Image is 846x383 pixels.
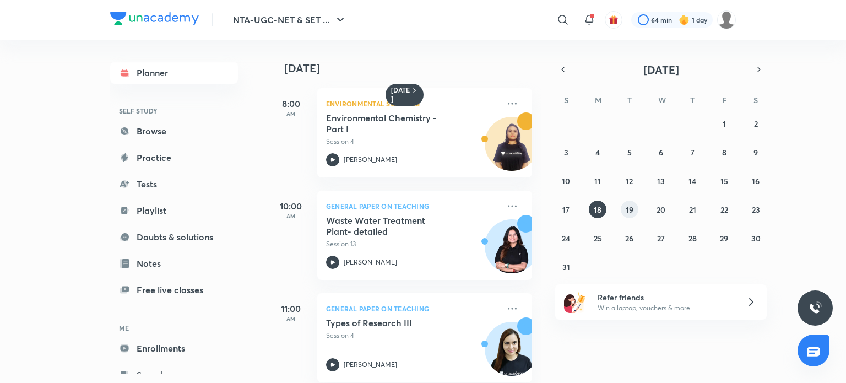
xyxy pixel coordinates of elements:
[557,201,575,218] button: August 17, 2025
[589,172,606,190] button: August 11, 2025
[110,319,238,337] h6: ME
[621,143,638,161] button: August 5, 2025
[747,115,764,132] button: August 2, 2025
[684,229,701,247] button: August 28, 2025
[657,204,665,215] abbr: August 20, 2025
[747,143,764,161] button: August 9, 2025
[657,176,665,186] abbr: August 13, 2025
[589,143,606,161] button: August 4, 2025
[557,258,575,276] button: August 31, 2025
[110,279,238,301] a: Free live classes
[110,173,238,195] a: Tests
[391,86,410,104] h6: [DATE]
[589,229,606,247] button: August 25, 2025
[753,147,758,158] abbr: August 9, 2025
[722,147,726,158] abbr: August 8, 2025
[720,204,728,215] abbr: August 22, 2025
[269,110,313,117] p: AM
[723,118,726,129] abbr: August 1, 2025
[326,199,499,213] p: General Paper on Teaching
[595,95,601,105] abbr: Monday
[269,213,313,219] p: AM
[269,302,313,315] h5: 11:00
[605,11,622,29] button: avatar
[626,204,633,215] abbr: August 19, 2025
[659,147,663,158] abbr: August 6, 2025
[110,62,238,84] a: Planner
[562,204,570,215] abbr: August 17, 2025
[562,233,570,244] abbr: August 24, 2025
[269,97,313,110] h5: 8:00
[226,9,354,31] button: NTA-UGC-NET & SET ...
[690,95,695,105] abbr: Thursday
[562,176,570,186] abbr: August 10, 2025
[809,301,822,315] img: ttu
[625,233,633,244] abbr: August 26, 2025
[747,229,764,247] button: August 30, 2025
[609,15,619,25] img: avatar
[344,257,397,267] p: [PERSON_NAME]
[658,95,666,105] abbr: Wednesday
[326,239,499,249] p: Session 13
[652,172,670,190] button: August 13, 2025
[326,215,463,237] h5: Waste Water Treatment Plant- detailed
[564,147,568,158] abbr: August 3, 2025
[688,176,696,186] abbr: August 14, 2025
[621,229,638,247] button: August 26, 2025
[110,101,238,120] h6: SELF STUDY
[715,172,733,190] button: August 15, 2025
[485,123,538,176] img: Avatar
[344,155,397,165] p: [PERSON_NAME]
[715,115,733,132] button: August 1, 2025
[326,317,463,328] h5: Types of Research III
[715,229,733,247] button: August 29, 2025
[627,147,632,158] abbr: August 5, 2025
[652,143,670,161] button: August 6, 2025
[657,233,665,244] abbr: August 27, 2025
[753,95,758,105] abbr: Saturday
[691,147,695,158] abbr: August 7, 2025
[326,97,499,110] p: Environmental Sciences
[689,204,696,215] abbr: August 21, 2025
[326,302,499,315] p: General Paper on Teaching
[643,62,679,77] span: [DATE]
[751,233,761,244] abbr: August 30, 2025
[747,201,764,218] button: August 23, 2025
[485,225,538,278] img: Avatar
[557,229,575,247] button: August 24, 2025
[652,229,670,247] button: August 27, 2025
[110,12,199,28] a: Company Logo
[720,233,728,244] abbr: August 29, 2025
[564,95,568,105] abbr: Sunday
[589,201,606,218] button: August 18, 2025
[684,201,701,218] button: August 21, 2025
[598,292,733,303] h6: Refer friends
[627,95,632,105] abbr: Tuesday
[715,143,733,161] button: August 8, 2025
[571,62,751,77] button: [DATE]
[621,201,638,218] button: August 19, 2025
[326,137,499,147] p: Session 4
[752,204,760,215] abbr: August 23, 2025
[747,172,764,190] button: August 16, 2025
[485,328,538,381] img: Avatar
[110,337,238,359] a: Enrollments
[284,62,543,75] h4: [DATE]
[269,315,313,322] p: AM
[626,176,633,186] abbr: August 12, 2025
[621,172,638,190] button: August 12, 2025
[720,176,728,186] abbr: August 15, 2025
[752,176,760,186] abbr: August 16, 2025
[326,331,499,341] p: Session 4
[110,226,238,248] a: Doubts & solutions
[344,360,397,370] p: [PERSON_NAME]
[688,233,697,244] abbr: August 28, 2025
[594,233,602,244] abbr: August 25, 2025
[564,291,586,313] img: referral
[715,201,733,218] button: August 22, 2025
[754,118,758,129] abbr: August 2, 2025
[110,120,238,142] a: Browse
[269,199,313,213] h5: 10:00
[717,10,736,29] img: SRITAMA CHATTERJEE
[326,112,463,134] h5: Environmental Chemistry - Part I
